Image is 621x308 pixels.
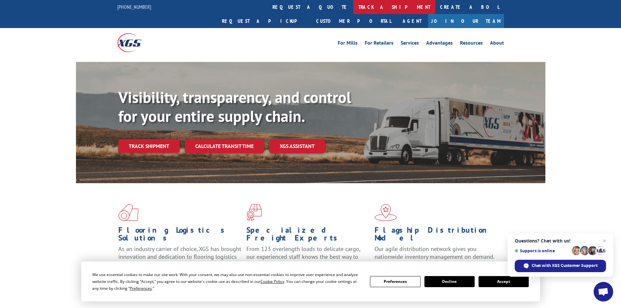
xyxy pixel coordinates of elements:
[118,139,180,153] a: Track shipment
[426,40,453,48] a: Advantages
[490,40,504,48] a: About
[594,282,613,301] a: Open chat
[515,238,606,243] span: Questions? Chat with us!
[117,4,151,10] a: [PHONE_NUMBER]
[375,226,498,245] h1: Flagship Distribution Model
[401,40,419,48] a: Services
[81,261,540,301] div: Cookie Consent Prompt
[269,139,325,153] a: XGS ASSISTANT
[375,245,495,260] span: Our agile distribution network gives you nationwide inventory management on demand.
[515,248,569,253] span: Support is online
[130,286,152,291] span: Preferences
[375,204,397,221] img: xgs-icon-flagship-distribution-model-red
[515,260,606,272] span: Chat with XGS Customer Support
[370,276,420,287] button: Preferences
[424,276,475,287] button: Decline
[311,14,396,28] a: Customer Portal
[217,14,311,28] a: Request a pickup
[118,245,241,268] span: As an industry carrier of choice, XGS has brought innovation and dedication to flooring logistics...
[428,14,504,28] a: Join Our Team
[118,226,242,245] h1: Flooring Logistics Solutions
[92,271,362,292] div: We use essential cookies to make our site work. With your consent, we may also use non-essential ...
[396,14,428,28] a: Agent
[246,226,370,245] h1: Specialized Freight Experts
[260,279,284,284] span: Cookie Policy
[338,40,358,48] a: For Mills
[479,276,529,287] button: Accept
[365,40,393,48] a: For Retailers
[532,263,598,269] span: Chat with XGS Customer Support
[246,204,262,221] img: xgs-icon-focused-on-flooring-red
[118,204,139,221] img: xgs-icon-total-supply-chain-intelligence-red
[118,87,351,126] b: Visibility, transparency, and control for your entire supply chain.
[460,40,483,48] a: Resources
[185,139,264,153] a: Calculate transit time
[246,245,370,274] p: From 123 overlength loads to delicate cargo, our experienced staff knows the best way to move you...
